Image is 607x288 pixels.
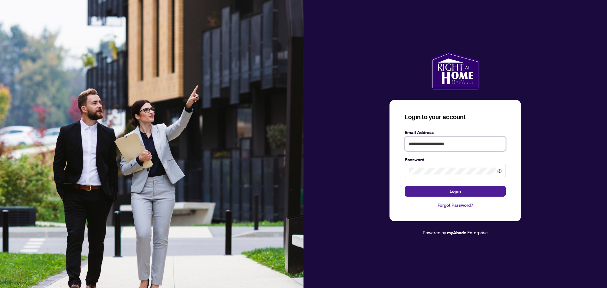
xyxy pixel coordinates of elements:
img: ma-logo [431,52,480,90]
button: Login [405,186,506,197]
label: Email Address [405,129,506,136]
span: eye-invisible [497,169,502,173]
label: Password [405,156,506,163]
span: Login [450,186,461,196]
span: Powered by [423,230,446,235]
a: myAbode [447,229,466,236]
a: Forgot Password? [405,202,506,209]
span: Enterprise [467,230,488,235]
h3: Login to your account [405,113,506,121]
